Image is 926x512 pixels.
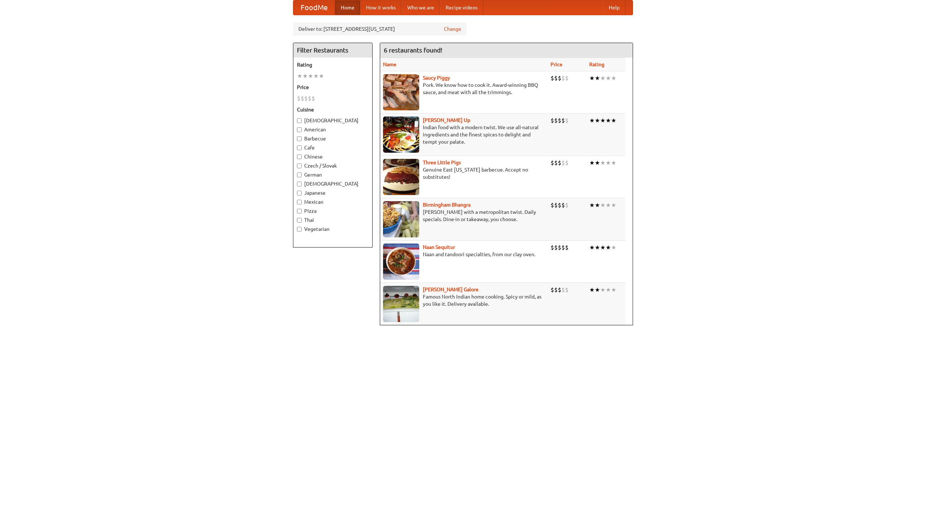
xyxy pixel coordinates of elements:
[297,144,369,151] label: Cafe
[600,74,606,82] li: ★
[606,201,611,209] li: ★
[297,200,302,204] input: Mexican
[561,74,565,82] li: $
[297,173,302,177] input: German
[297,72,302,80] li: ★
[304,94,308,102] li: $
[554,244,558,251] li: $
[297,94,301,102] li: $
[606,244,611,251] li: ★
[551,117,554,124] li: $
[589,286,595,294] li: ★
[595,286,600,294] li: ★
[600,117,606,124] li: ★
[561,201,565,209] li: $
[565,159,569,167] li: $
[423,287,479,292] a: [PERSON_NAME] Galore
[595,74,600,82] li: ★
[595,201,600,209] li: ★
[554,117,558,124] li: $
[383,159,419,195] img: littlepigs.jpg
[360,0,402,15] a: How it works
[297,189,369,196] label: Japanese
[384,47,442,54] ng-pluralize: 6 restaurants found!
[554,286,558,294] li: $
[383,293,545,308] p: Famous North Indian home cooking. Spicy or mild, as you like it. Delivery available.
[558,201,561,209] li: $
[551,286,554,294] li: $
[297,106,369,113] h5: Cuisine
[606,117,611,124] li: ★
[611,286,616,294] li: ★
[402,0,440,15] a: Who we are
[293,22,467,35] div: Deliver to: [STREET_ADDRESS][US_STATE]
[423,117,470,123] a: [PERSON_NAME] Up
[551,74,554,82] li: $
[297,162,369,169] label: Czech / Slovak
[297,180,369,187] label: [DEMOGRAPHIC_DATA]
[551,244,554,251] li: $
[297,207,369,215] label: Pizza
[301,94,304,102] li: $
[423,160,461,165] a: Three Little Pigs
[611,244,616,251] li: ★
[551,201,554,209] li: $
[561,286,565,294] li: $
[606,159,611,167] li: ★
[423,244,455,250] a: Naan Sequitur
[565,74,569,82] li: $
[297,117,369,124] label: [DEMOGRAPHIC_DATA]
[554,159,558,167] li: $
[383,251,545,258] p: Naan and tandoori specialties, from our clay oven.
[595,244,600,251] li: ★
[297,182,302,186] input: [DEMOGRAPHIC_DATA]
[297,136,302,141] input: Barbecue
[595,159,600,167] li: ★
[383,117,419,153] img: curryup.jpg
[311,94,315,102] li: $
[595,117,600,124] li: ★
[383,208,545,223] p: [PERSON_NAME] with a metropolitan twist. Daily specials. Dine-in or takeaway, you choose.
[383,74,419,110] img: saucy.jpg
[558,159,561,167] li: $
[297,84,369,91] h5: Price
[302,72,308,80] li: ★
[383,62,396,67] a: Name
[565,286,569,294] li: $
[440,0,483,15] a: Recipe videos
[565,201,569,209] li: $
[423,75,450,81] a: Saucy Piggy
[589,117,595,124] li: ★
[297,135,369,142] label: Barbecue
[589,74,595,82] li: ★
[297,191,302,195] input: Japanese
[297,155,302,159] input: Chinese
[444,25,461,33] a: Change
[297,164,302,168] input: Czech / Slovak
[297,209,302,213] input: Pizza
[589,201,595,209] li: ★
[554,201,558,209] li: $
[313,72,319,80] li: ★
[600,159,606,167] li: ★
[297,171,369,178] label: German
[297,153,369,160] label: Chinese
[319,72,324,80] li: ★
[611,159,616,167] li: ★
[603,0,625,15] a: Help
[551,159,554,167] li: $
[565,117,569,124] li: $
[561,117,565,124] li: $
[589,159,595,167] li: ★
[558,244,561,251] li: $
[297,216,369,224] label: Thai
[297,225,369,233] label: Vegetarian
[297,118,302,123] input: [DEMOGRAPHIC_DATA]
[297,61,369,68] h5: Rating
[383,166,545,181] p: Genuine East [US_STATE] barbecue. Accept no substitutes!
[600,201,606,209] li: ★
[297,145,302,150] input: Cafe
